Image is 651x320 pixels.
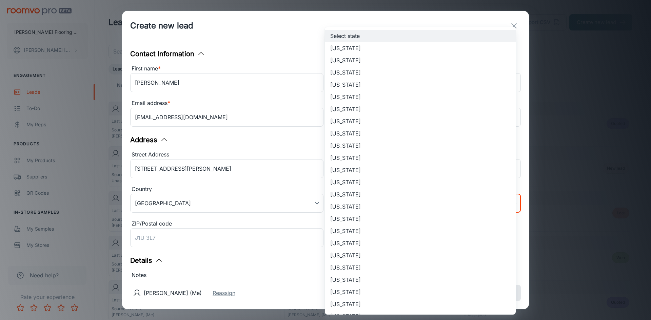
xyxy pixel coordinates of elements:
[325,152,516,164] li: [US_STATE]
[325,200,516,213] li: [US_STATE]
[325,261,516,274] li: [US_STATE]
[325,213,516,225] li: [US_STATE]
[325,127,516,140] li: [US_STATE]
[325,274,516,286] li: [US_STATE]
[325,237,516,249] li: [US_STATE]
[325,140,516,152] li: [US_STATE]
[325,115,516,127] li: [US_STATE]
[325,91,516,103] li: [US_STATE]
[325,249,516,261] li: [US_STATE]
[325,79,516,91] li: [US_STATE]
[325,42,516,54] li: [US_STATE]
[325,188,516,200] li: [US_STATE]
[325,298,516,310] li: [US_STATE]
[325,176,516,188] li: [US_STATE]
[325,54,516,66] li: [US_STATE]
[325,66,516,79] li: [US_STATE]
[325,225,516,237] li: [US_STATE]
[325,30,516,42] li: Select state
[325,164,516,176] li: [US_STATE]
[325,286,516,298] li: [US_STATE]
[325,103,516,115] li: [US_STATE]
